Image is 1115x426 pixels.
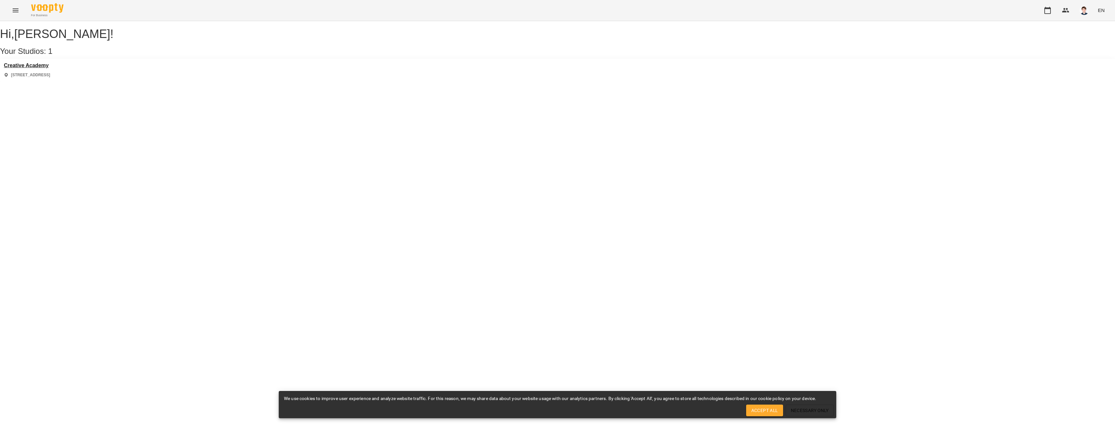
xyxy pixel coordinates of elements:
span: 1 [48,47,53,55]
span: EN [1098,7,1105,14]
img: Voopty Logo [31,3,64,13]
p: [STREET_ADDRESS] [11,72,50,78]
button: EN [1095,4,1107,16]
img: da3b0dc8d55fb09e20eca385cbfc2bca.jpg [1080,6,1089,15]
button: Menu [8,3,23,18]
a: Creative Academy [4,63,50,68]
span: For Business [31,13,64,18]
